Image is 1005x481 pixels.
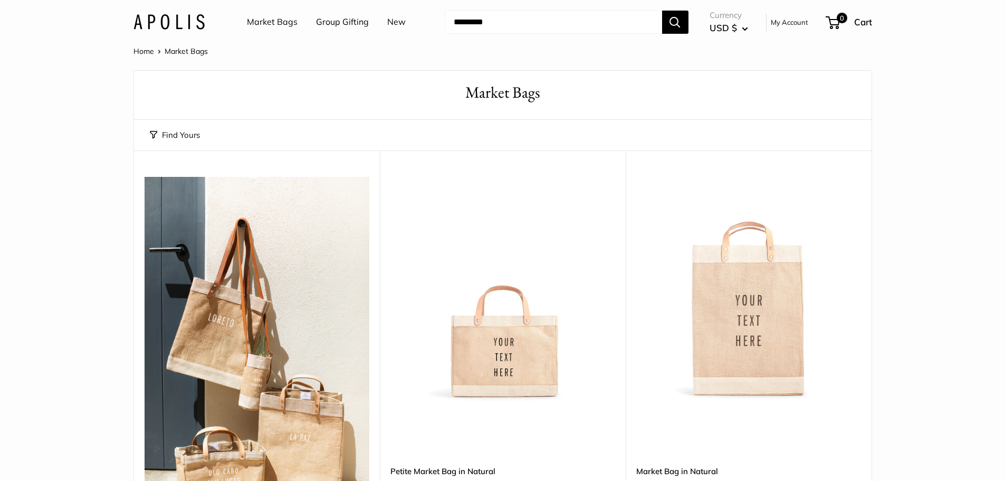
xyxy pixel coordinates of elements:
span: USD $ [710,22,737,33]
a: Market Bag in NaturalMarket Bag in Natural [636,177,861,402]
a: Group Gifting [316,14,369,30]
img: Apolis [133,14,205,30]
a: Market Bag in Natural [636,465,861,477]
span: Currency [710,8,748,23]
iframe: Sign Up via Text for Offers [8,441,113,473]
button: Search [662,11,688,34]
a: Petite Market Bag in Natural [390,465,615,477]
a: Home [133,46,154,56]
button: Find Yours [150,128,200,143]
span: 0 [836,13,847,23]
a: New [387,14,406,30]
nav: Breadcrumb [133,44,208,58]
img: Market Bag in Natural [636,177,861,402]
button: USD $ [710,20,748,36]
a: My Account [771,16,808,29]
span: Cart [854,16,872,27]
h1: Market Bags [150,81,856,104]
img: Petite Market Bag in Natural [390,177,615,402]
a: 0 Cart [827,14,872,31]
a: Petite Market Bag in Naturaldescription_Effortless style that elevates every moment [390,177,615,402]
input: Search... [445,11,662,34]
a: Market Bags [247,14,298,30]
span: Market Bags [165,46,208,56]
